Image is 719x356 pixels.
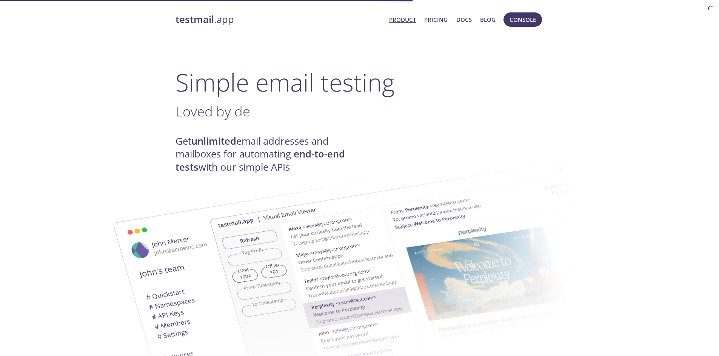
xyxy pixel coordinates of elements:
h1: Simple email testing [176,68,544,97]
h4: Get email addresses and mailboxes for automating with our simple APIs [176,135,360,174]
span: Console [510,15,536,24]
strong: unlimited [191,134,236,148]
strong: testmail [176,13,214,26]
a: Blog [480,15,496,24]
a: Docs [456,15,472,24]
a: Pricing [424,15,448,24]
span: Loved by de [176,102,250,121]
button: Console [503,12,542,27]
a: testmail.app [176,13,383,26]
strong: end-to-end tests [176,147,345,173]
a: Product [389,15,416,24]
